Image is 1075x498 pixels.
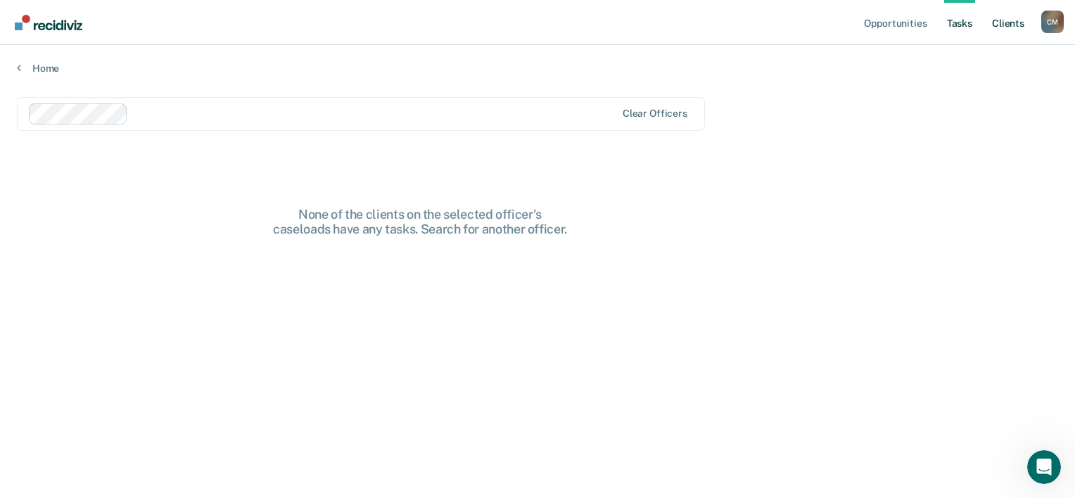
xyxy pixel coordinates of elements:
button: Profile dropdown button [1041,11,1064,33]
iframe: Intercom live chat [1027,450,1061,484]
div: Clear officers [623,108,687,120]
img: Recidiviz [15,15,82,30]
div: C M [1041,11,1064,33]
div: None of the clients on the selected officer's caseloads have any tasks. Search for another officer. [195,207,645,237]
a: Home [17,62,1058,75]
